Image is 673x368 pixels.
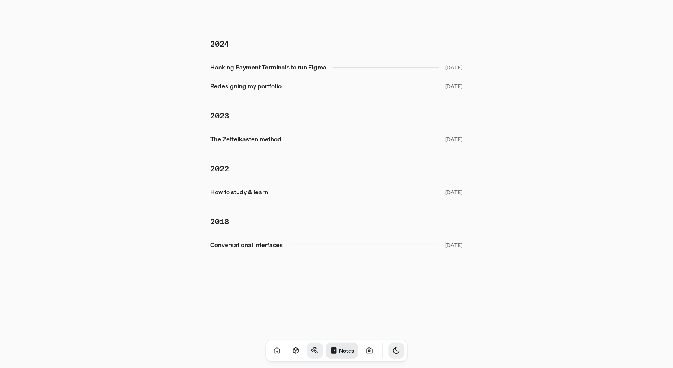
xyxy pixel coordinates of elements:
[339,347,354,354] h1: Notes
[204,59,469,75] a: Hacking Payment Terminals to run Figma[DATE]
[204,184,469,200] a: How to study & learn[DATE]
[211,163,463,175] h2: 2022
[211,216,463,227] h2: 2018
[446,63,463,71] span: [DATE]
[211,110,463,122] h2: 2023
[211,38,463,50] h2: 2024
[446,241,463,249] span: [DATE]
[388,343,404,359] button: Toggle Theme
[446,135,463,143] span: [DATE]
[204,78,469,94] a: Redesigning my portfolio[DATE]
[204,131,469,147] a: The Zettelkasten method[DATE]
[204,237,469,253] a: Conversational interfaces[DATE]
[326,343,358,359] a: Notes
[446,82,463,90] span: [DATE]
[446,188,463,196] span: [DATE]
